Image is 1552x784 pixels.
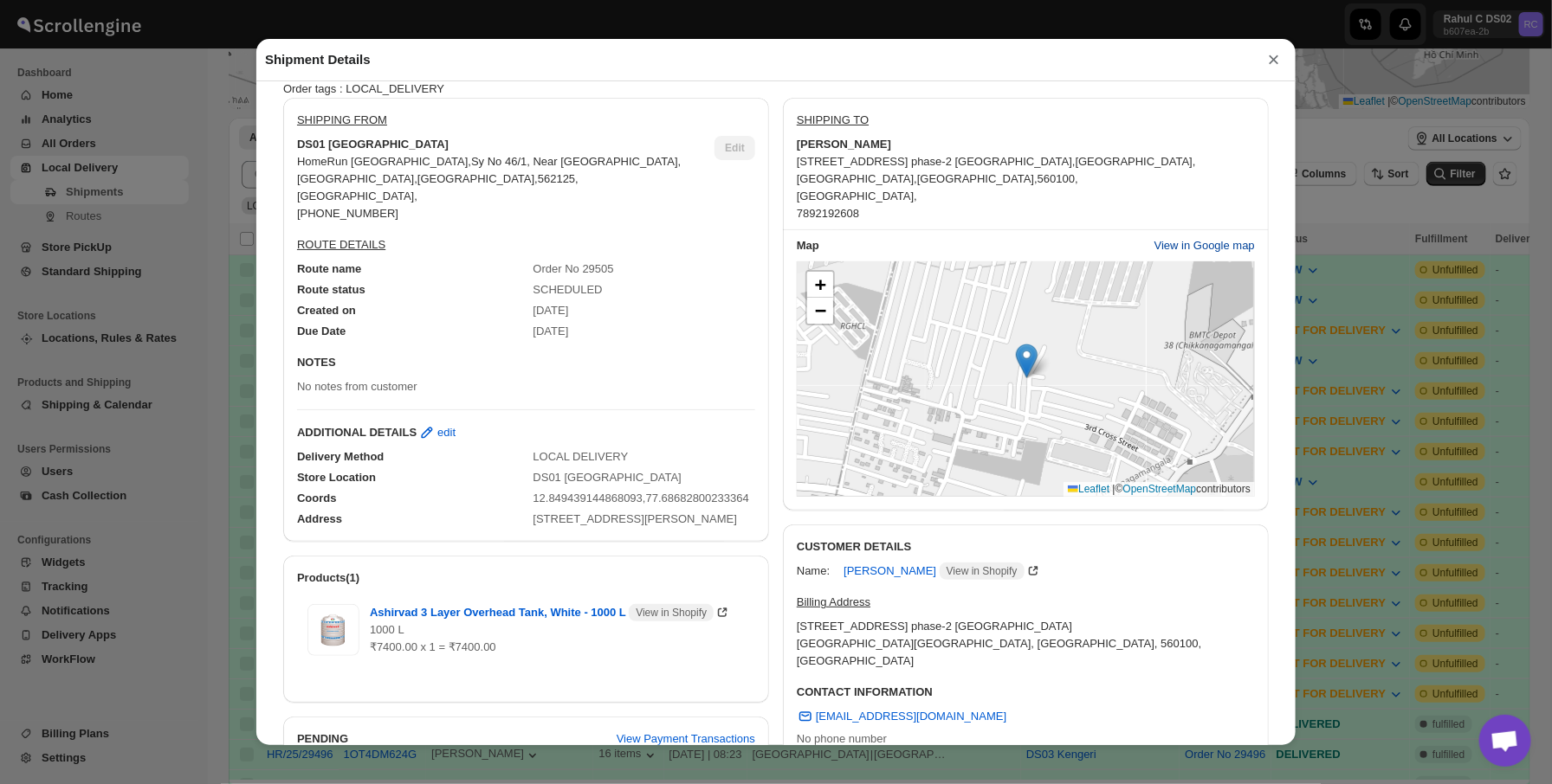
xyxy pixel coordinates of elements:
h2: PENDING [297,730,348,748]
a: Leaflet [1068,483,1109,495]
span: 12.849439144868093,77.68682800233364 [533,492,749,504]
span: No notes from customer [297,380,417,393]
span: Sy No 46/1, Near [GEOGRAPHIC_DATA] , [471,155,681,168]
span: Due Date [297,325,346,337]
span: LOCAL DELIVERY [533,450,629,463]
button: View Payment Transactions [606,725,766,753]
span: + [815,273,826,295]
button: edit [408,419,466,447]
span: [STREET_ADDRESS] phase-2 [GEOGRAPHIC_DATA] , [797,155,1076,168]
button: × [1261,48,1287,72]
a: [EMAIL_ADDRESS][DOMAIN_NAME] [786,703,1017,730]
a: OpenStreetMap [1123,483,1197,495]
button: View in Google map [1144,232,1265,260]
span: 7892192608 [797,207,859,220]
span: | [1113,483,1115,495]
a: Ashirvad 3 Layer Overhead Tank, White - 1000 L View in Shopify [370,606,731,619]
b: Map [797,239,819,252]
span: ₹7400.00 x 1 = ₹7400.00 [370,640,496,653]
b: DS01 [GEOGRAPHIC_DATA] [297,136,449,153]
span: 562125 , [538,172,579,185]
span: View in Google map [1154,237,1255,254]
h3: CONTACT INFORMATION [797,684,1255,701]
h2: Products(1) [297,569,755,587]
img: Marker [1016,344,1038,378]
span: Store Location [297,471,376,484]
span: [EMAIL_ADDRESS][DOMAIN_NAME] [816,708,1006,725]
span: − [815,299,826,321]
span: Created on [297,304,356,317]
div: Name: [797,562,830,580]
span: HomeRun [GEOGRAPHIC_DATA] , [297,155,471,168]
span: DS01 [GEOGRAPHIC_DATA] [533,471,682,484]
h3: CUSTOMER DETAILS [797,538,1255,556]
span: [GEOGRAPHIC_DATA] , [1076,155,1196,168]
span: No phone number [797,732,887,745]
span: Order No 29505 [533,262,614,275]
span: [GEOGRAPHIC_DATA] , [297,172,417,185]
span: [GEOGRAPHIC_DATA] , [297,190,417,202]
u: SHIPPING TO [797,113,869,126]
span: View in Shopify [947,564,1018,578]
div: © contributors [1064,482,1255,497]
span: View Payment Transactions [617,730,755,748]
b: ADDITIONAL DETAILS [297,424,417,441]
b: NOTES [297,356,336,369]
span: SCHEDULED [533,283,603,296]
span: [GEOGRAPHIC_DATA] , [417,172,538,185]
span: [PERSON_NAME] [844,562,1024,580]
span: 1000 L [370,623,404,636]
span: 560100 , [1038,172,1078,185]
span: Delivery Method [297,450,384,463]
span: [DATE] [533,304,569,317]
span: [PHONE_NUMBER] [297,207,398,220]
div: Open chat [1479,715,1531,767]
span: Ashirvad 3 Layer Overhead Tank, White - 1000 L [370,604,714,621]
span: [STREET_ADDRESS][PERSON_NAME] [533,512,738,525]
span: Route status [297,283,365,296]
span: edit [437,424,456,441]
span: [DATE] [533,325,569,337]
div: Order tags : LOCAL_DELIVERY [283,80,1269,98]
span: [GEOGRAPHIC_DATA] , [797,172,917,185]
span: Route name [297,262,361,275]
u: ROUTE DETAILS [297,238,385,251]
a: Zoom out [807,298,833,324]
span: [GEOGRAPHIC_DATA] , [917,172,1038,185]
a: [PERSON_NAME] View in Shopify [844,564,1041,577]
u: SHIPPING FROM [297,113,387,126]
span: Address [297,512,342,525]
span: Coords [297,492,337,504]
u: Billing Address [797,595,870,608]
a: Zoom in [807,272,833,298]
span: View in Shopify [636,606,707,620]
span: [GEOGRAPHIC_DATA] , [797,190,917,202]
div: [STREET_ADDRESS] phase-2 [GEOGRAPHIC_DATA] [GEOGRAPHIC_DATA] [GEOGRAPHIC_DATA], [GEOGRAPHIC_DATA]... [797,618,1269,670]
h2: Shipment Details [265,51,371,68]
b: [PERSON_NAME] [797,136,891,153]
